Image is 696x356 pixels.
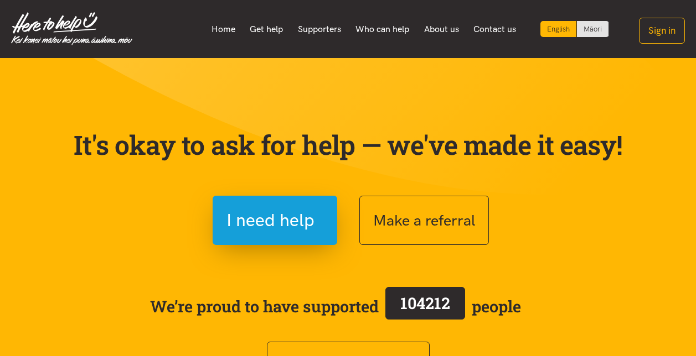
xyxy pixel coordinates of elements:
a: About us [417,18,467,41]
button: I need help [213,196,337,245]
p: It's okay to ask for help — we've made it easy! [71,129,625,161]
a: Who can help [348,18,417,41]
span: I need help [226,206,315,234]
span: 104212 [400,292,450,313]
div: Current language [540,21,577,37]
a: 104212 [379,285,472,328]
img: Home [11,12,132,45]
a: Supporters [290,18,348,41]
div: Language toggle [540,21,609,37]
a: Home [204,18,243,41]
a: Switch to Te Reo Māori [577,21,609,37]
a: Get help [243,18,291,41]
button: Make a referral [359,196,489,245]
button: Sign in [639,18,685,44]
a: Contact us [466,18,524,41]
span: We’re proud to have supported people [150,285,521,328]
